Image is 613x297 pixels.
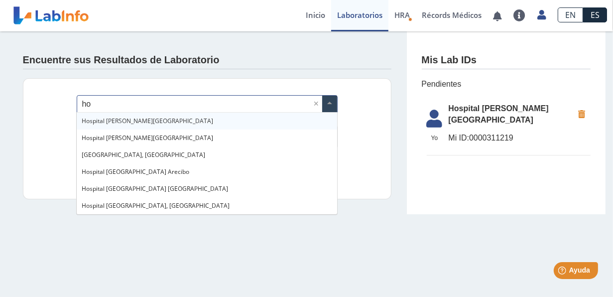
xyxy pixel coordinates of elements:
span: Hospital [PERSON_NAME][GEOGRAPHIC_DATA] [82,117,213,125]
span: HRA [394,10,410,20]
h4: Mis Lab IDs [422,54,477,66]
h4: Encuentre sus Resultados de Laboratorio [23,54,220,66]
span: Hospital [GEOGRAPHIC_DATA] [GEOGRAPHIC_DATA] [82,184,228,193]
span: Yo [421,134,449,143]
span: Hospital [GEOGRAPHIC_DATA] Arecibo [82,167,189,176]
span: Hospital [GEOGRAPHIC_DATA], [GEOGRAPHIC_DATA] [82,201,230,210]
span: 0000311219 [449,132,574,144]
span: Hospital [PERSON_NAME][GEOGRAPHIC_DATA] [449,103,574,127]
ng-dropdown-panel: Options list [76,112,338,215]
span: Hospital [PERSON_NAME][GEOGRAPHIC_DATA] [82,134,213,142]
iframe: Help widget launcher [524,258,602,286]
a: EN [558,7,583,22]
a: ES [583,7,607,22]
span: Clear all [314,98,322,110]
span: [GEOGRAPHIC_DATA], [GEOGRAPHIC_DATA] [82,150,205,159]
span: Mi ID: [449,134,470,142]
span: Pendientes [422,78,591,90]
